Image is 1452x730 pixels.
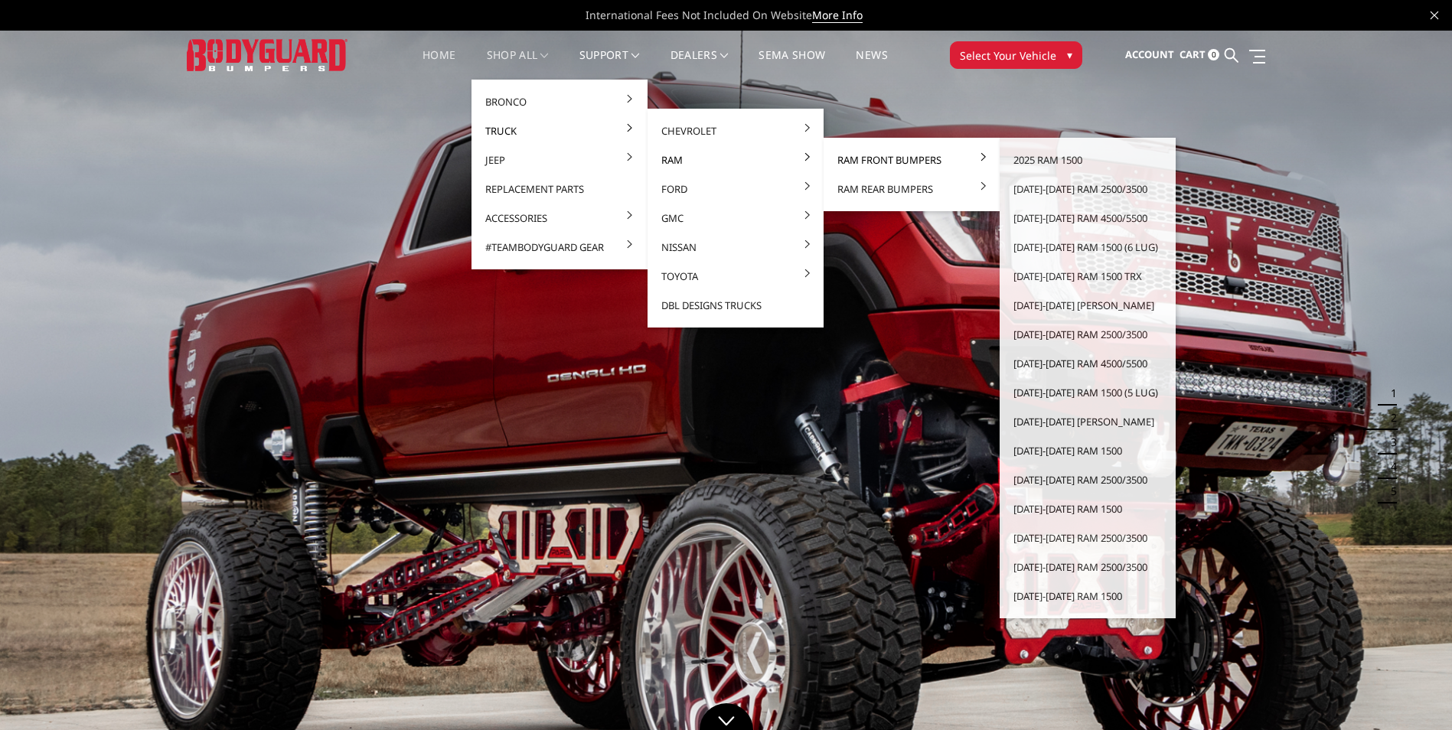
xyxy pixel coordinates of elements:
button: 5 of 5 [1382,479,1397,504]
a: [DATE]-[DATE] [PERSON_NAME] [1006,291,1170,320]
a: Bronco [478,87,641,116]
a: [DATE]-[DATE] [PERSON_NAME] [1006,407,1170,436]
a: shop all [487,50,549,80]
a: [DATE]-[DATE] Ram 2500/3500 [1006,465,1170,494]
a: [DATE]-[DATE] Ram 1500 (6 lug) [1006,233,1170,262]
span: Cart [1180,47,1206,61]
button: 4 of 5 [1382,455,1397,479]
a: [DATE]-[DATE] Ram 1500 TRX [1006,262,1170,291]
a: Accessories [478,204,641,233]
button: 3 of 5 [1382,430,1397,455]
a: Nissan [654,233,817,262]
iframe: Chat Widget [1375,657,1452,730]
a: Ram [654,145,817,174]
button: Select Your Vehicle [950,41,1082,69]
a: Ram Rear Bumpers [830,174,994,204]
img: BODYGUARD BUMPERS [187,39,348,70]
a: [DATE]-[DATE] Ram 4500/5500 [1006,204,1170,233]
a: 2025 Ram 1500 [1006,145,1170,174]
a: News [856,50,887,80]
a: Cart 0 [1180,34,1219,76]
span: Select Your Vehicle [960,47,1056,64]
a: [DATE]-[DATE] Ram 2500/3500 [1006,552,1170,582]
a: GMC [654,204,817,233]
a: [DATE]-[DATE] Ram 1500 [1006,436,1170,465]
span: 0 [1208,49,1219,60]
a: [DATE]-[DATE] Ram 1500 (5 lug) [1006,378,1170,407]
span: Account [1125,47,1174,61]
a: Dealers [671,50,729,80]
a: Account [1125,34,1174,76]
a: Toyota [654,262,817,291]
a: Ram Front Bumpers [830,145,994,174]
a: Replacement Parts [478,174,641,204]
a: Ford [654,174,817,204]
a: [DATE]-[DATE] Ram 1500 [1006,582,1170,611]
a: #TeamBodyguard Gear [478,233,641,262]
a: Home [423,50,455,80]
a: [DATE]-[DATE] Ram 1500 [1006,494,1170,523]
a: SEMA Show [759,50,825,80]
a: Jeep [478,145,641,174]
a: [DATE]-[DATE] Ram 2500/3500 [1006,174,1170,204]
a: More Info [812,8,863,23]
a: Support [579,50,640,80]
span: ▾ [1067,47,1072,63]
button: 1 of 5 [1382,381,1397,406]
a: Click to Down [700,703,753,730]
button: 2 of 5 [1382,406,1397,430]
a: Truck [478,116,641,145]
a: [DATE]-[DATE] Ram 4500/5500 [1006,349,1170,378]
a: DBL Designs Trucks [654,291,817,320]
a: [DATE]-[DATE] Ram 2500/3500 [1006,320,1170,349]
a: Chevrolet [654,116,817,145]
a: [DATE]-[DATE] Ram 2500/3500 [1006,523,1170,552]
